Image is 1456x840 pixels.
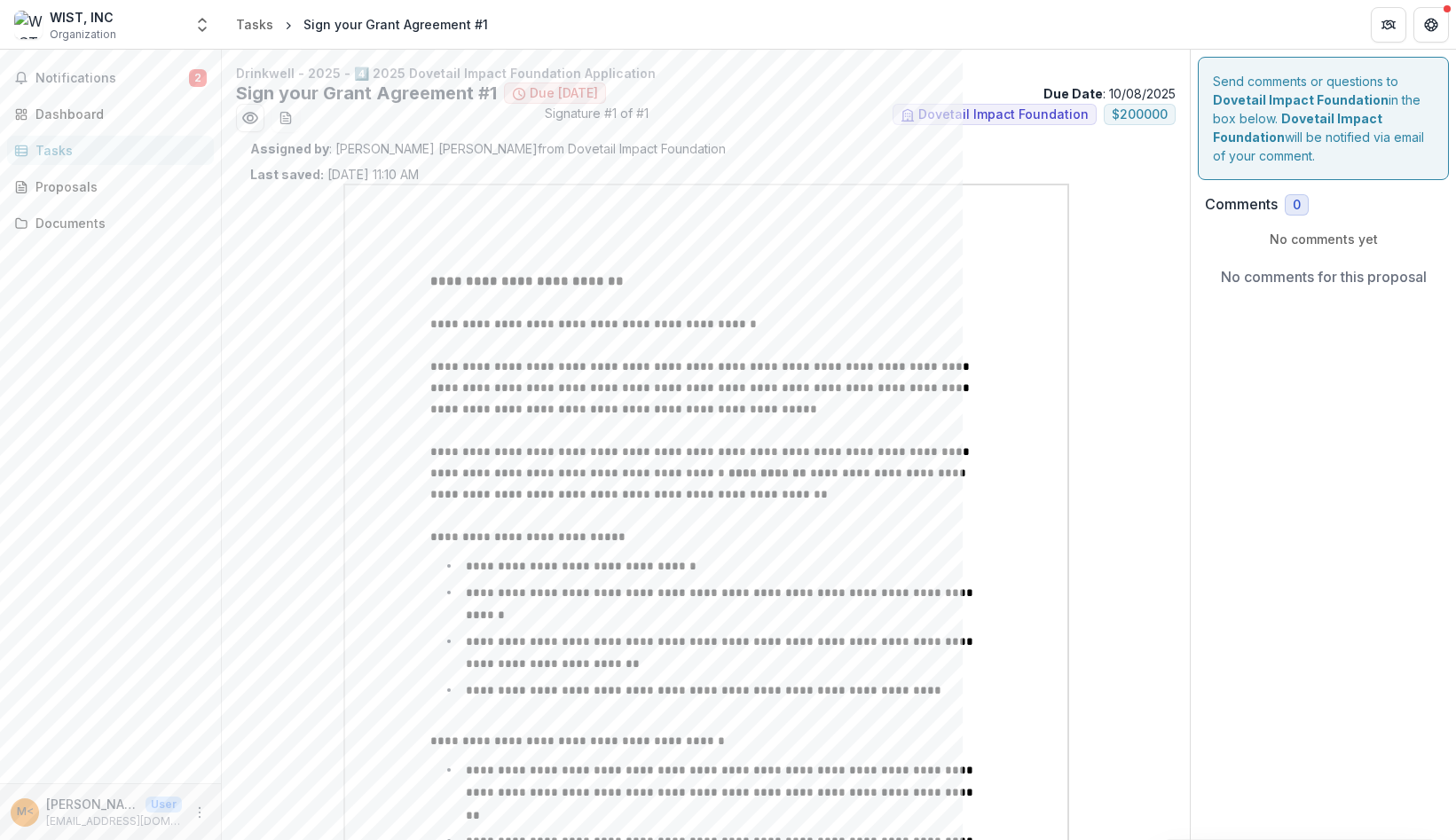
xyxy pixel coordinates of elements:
[35,141,200,160] div: Tasks
[146,797,182,813] p: User
[236,15,273,34] div: Tasks
[1112,107,1168,122] span: $ 200000
[1043,84,1176,103] p: : 10/08/2025
[7,208,214,238] a: Documents
[50,8,116,27] div: WIST, INC
[272,104,300,132] button: download-word-button
[1221,266,1427,287] p: No comments for this proposal
[236,104,264,132] button: Preview 0c7e301c-29d3-490e-af3b-a3d36a438ef3.pdf
[1205,196,1278,213] h2: Comments
[35,71,189,86] span: Notifications
[14,11,43,39] img: WIST, INC
[229,12,280,37] a: Tasks
[229,12,495,37] nav: breadcrumb
[7,99,214,129] a: Dashboard
[250,141,329,156] strong: Assigned by
[1413,7,1449,43] button: Get Help
[7,64,214,92] button: Notifications2
[250,167,324,182] strong: Last saved:
[236,64,1176,82] p: Drinkwell - 2025 - 4️⃣ 2025 Dovetail Impact Foundation Application
[35,214,200,232] div: Documents
[1043,86,1103,101] strong: Due Date
[7,172,214,201] a: Proposals
[189,802,210,823] button: More
[1213,111,1382,145] strong: Dovetail Impact Foundation
[1213,92,1389,107] strong: Dovetail Impact Foundation
[545,104,649,132] span: Signature #1 of #1
[50,27,116,43] span: Organization
[236,82,497,104] h2: Sign your Grant Agreement #1
[35,177,200,196] div: Proposals
[35,105,200,123] div: Dashboard
[303,15,488,34] div: Sign your Grant Agreement #1
[530,86,598,101] span: Due [DATE]
[17,806,34,818] div: Minhaj Chowdhury <minhaj@drinkwell.com> <minhaj@drinkwell.com>
[46,795,138,813] p: [PERSON_NAME] <[EMAIL_ADDRESS][DOMAIN_NAME]> <[EMAIL_ADDRESS][DOMAIN_NAME]>
[1293,198,1301,213] span: 0
[46,813,182,829] p: [EMAIL_ADDRESS][DOMAIN_NAME]
[250,165,419,184] p: [DATE] 11:10 AM
[918,107,1089,122] span: Dovetail Impact Foundation
[7,136,214,165] a: Tasks
[1198,57,1449,180] div: Send comments or questions to in the box below. will be notified via email of your comment.
[250,139,1161,158] p: : [PERSON_NAME] [PERSON_NAME] from Dovetail Impact Foundation
[1371,7,1406,43] button: Partners
[189,69,207,87] span: 2
[1205,230,1442,248] p: No comments yet
[190,7,215,43] button: Open entity switcher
